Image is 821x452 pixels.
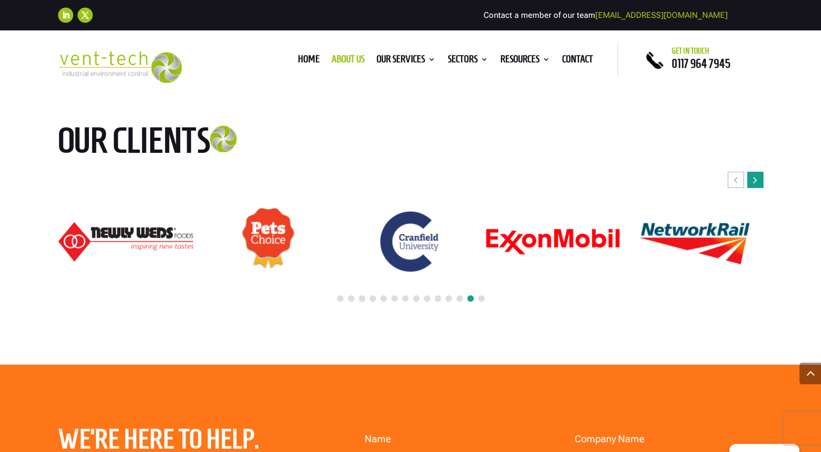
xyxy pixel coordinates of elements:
div: 19 / 24 [200,207,336,276]
img: ExonMobil logo [486,228,620,255]
a: Sectors [448,55,488,67]
a: About us [332,55,365,67]
div: 21 / 24 [485,228,621,256]
img: Pets Choice [241,208,295,276]
span: Get in touch [672,47,709,55]
a: Home [298,55,320,67]
a: [EMAIL_ADDRESS][DOMAIN_NAME] [595,10,728,20]
h2: Our clients [58,122,291,164]
a: Follow on X [78,8,93,23]
a: Follow on LinkedIn [58,8,73,23]
ringoverc2c-84e06f14122c: Call with Ringover [672,57,730,70]
img: 2023-09-27T08_35_16.549ZVENT-TECH---Clear-background [58,51,182,83]
img: Newly-Weds_Logo [58,222,193,262]
a: Contact [562,55,593,67]
div: 18 / 24 [58,222,193,262]
div: 22 / 24 [627,210,763,274]
a: Our Services [377,55,436,67]
div: Next slide [747,172,763,188]
img: Cranfield University logo [375,206,445,277]
img: Network Rail logo [628,210,762,274]
a: 0117 964 7945 [672,57,730,70]
span: Contact a member of our team [483,10,728,20]
a: Resources [500,55,550,67]
div: Previous slide [728,172,744,188]
div: 20 / 24 [342,206,478,277]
